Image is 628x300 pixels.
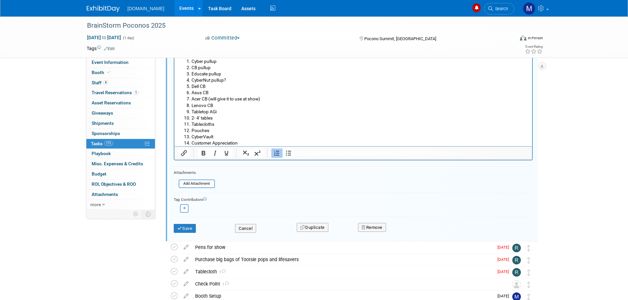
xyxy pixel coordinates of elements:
[92,161,143,166] span: Misc. Expenses & Credits
[92,192,118,197] span: Attachments
[86,68,155,78] a: Booth
[252,149,263,158] button: Superscript
[178,149,190,158] button: Insert/edit link
[92,171,106,177] span: Budget
[198,149,209,158] button: Bold
[174,56,532,146] iframe: Rich Text Area
[497,269,512,274] span: [DATE]
[86,190,155,200] a: Attachments
[180,281,192,287] a: edit
[134,90,138,95] span: 1
[128,6,164,11] span: [DOMAIN_NAME]
[92,90,138,95] span: Travel Reservations
[221,149,232,158] button: Underline
[92,100,131,105] span: Asset Reservations
[86,200,155,210] a: more
[297,223,328,232] button: Duplicate
[86,129,155,139] a: Sponsorships
[475,34,543,44] div: Event Format
[174,196,533,203] div: Tag Contributors
[85,20,504,32] div: BrainStorm Poconos 2025
[87,6,120,12] img: ExhibitDay
[527,257,530,263] i: Move task
[493,6,508,11] span: Search
[283,149,294,158] button: Bullet list
[271,149,283,158] button: Numbered list
[87,35,121,41] span: [DATE] [DATE]
[103,80,108,85] span: 4
[86,58,155,68] a: Event Information
[87,45,115,52] td: Tags
[92,70,112,75] span: Booth
[523,2,535,15] img: Mark Menzella
[192,278,499,289] div: Check Point
[90,202,101,207] span: more
[86,78,155,88] a: Staff4
[203,35,242,41] button: Committed
[92,151,111,156] span: Playbook
[497,245,512,250] span: [DATE]
[497,257,512,262] span: [DATE]
[525,45,543,48] div: Event Rating
[484,3,514,14] a: Search
[180,257,192,262] a: edit
[86,179,155,189] a: ROI, Objectives & ROO
[240,149,252,158] button: Subscript
[512,256,521,264] img: Rachelle Menzella
[92,121,114,126] span: Shipments
[527,282,530,288] i: Move task
[512,280,521,289] img: Unassigned
[101,35,107,40] span: to
[92,60,129,65] span: Event Information
[86,159,155,169] a: Misc. Expenses & Credits
[86,139,155,149] a: Tasks17%
[86,119,155,128] a: Shipments
[91,141,113,146] span: Tasks
[86,149,155,159] a: Playbook
[104,46,115,51] a: Edit
[235,224,256,233] button: Cancel
[130,210,142,218] td: Personalize Event Tab Strip
[104,141,113,146] span: 17%
[180,244,192,250] a: edit
[86,88,155,98] a: Travel Reservations1
[527,36,543,41] div: In-Person
[92,80,108,85] span: Staff
[527,294,530,300] i: Move task
[92,110,113,116] span: Giveaways
[180,293,192,299] a: edit
[107,70,110,74] i: Booth reservation complete
[86,169,155,179] a: Budget
[527,269,530,276] i: Move task
[192,266,493,277] div: Tablecloth
[141,210,155,218] td: Toggle Event Tabs
[497,294,512,298] span: [DATE]
[512,244,521,252] img: Rachelle Menzella
[192,242,493,253] div: Pens for show
[220,282,229,286] span: 1
[174,170,215,176] div: Attachments
[92,131,120,136] span: Sponsorships
[217,270,225,274] span: 1
[180,269,192,275] a: edit
[92,181,136,187] span: ROI, Objectives & ROO
[358,223,386,232] button: Remove
[122,36,134,40] span: (1 day)
[86,108,155,118] a: Giveaways
[512,268,521,277] img: Rachelle Menzella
